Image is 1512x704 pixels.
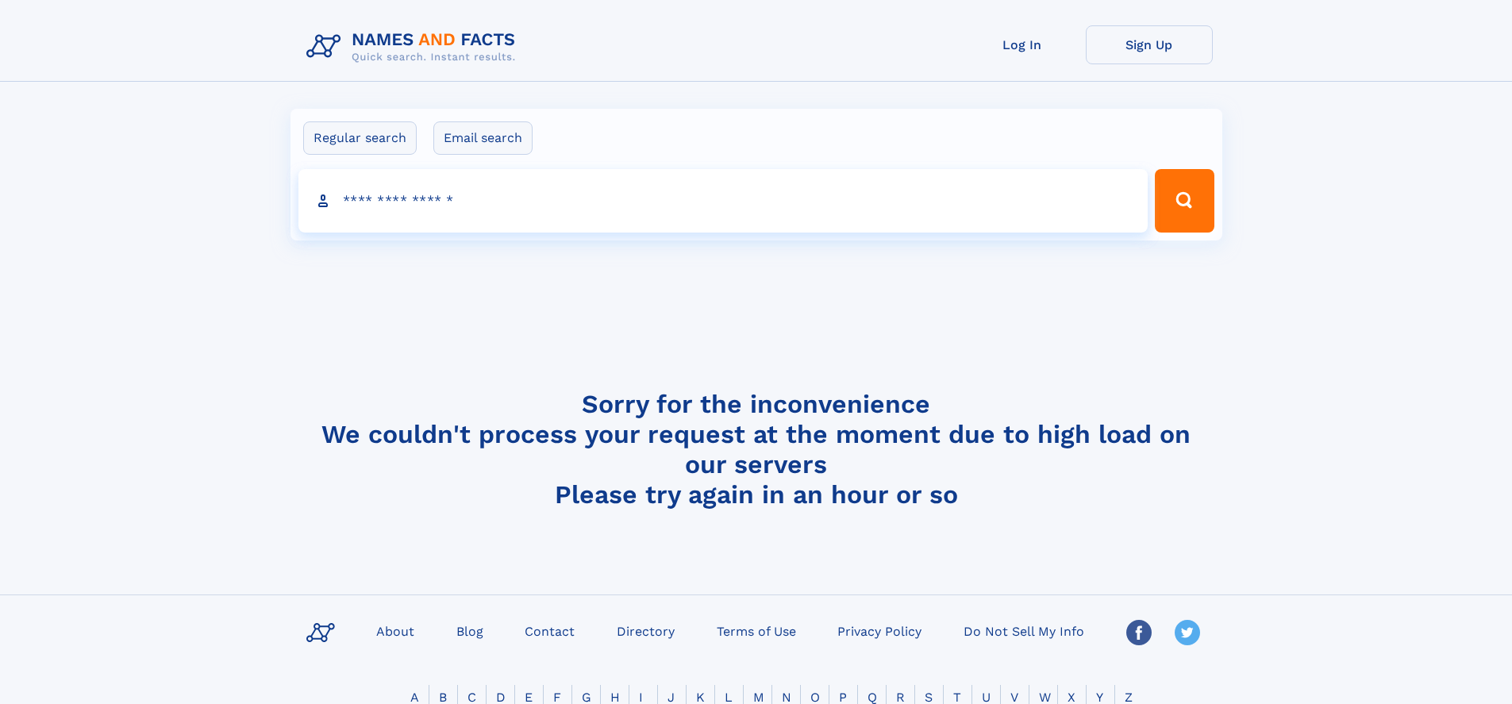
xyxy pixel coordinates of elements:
a: Blog [450,619,490,642]
a: Log In [959,25,1086,64]
img: Logo Names and Facts [300,25,529,68]
a: Privacy Policy [831,619,928,642]
img: Facebook [1126,620,1152,645]
img: Twitter [1175,620,1200,645]
a: Terms of Use [710,619,802,642]
a: Contact [518,619,581,642]
h4: Sorry for the inconvenience We couldn't process your request at the moment due to high load on ou... [300,389,1213,510]
label: Regular search [303,121,417,155]
a: Do Not Sell My Info [957,619,1091,642]
a: Directory [610,619,681,642]
label: Email search [433,121,533,155]
a: About [370,619,421,642]
input: search input [298,169,1148,233]
a: Sign Up [1086,25,1213,64]
button: Search Button [1155,169,1214,233]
